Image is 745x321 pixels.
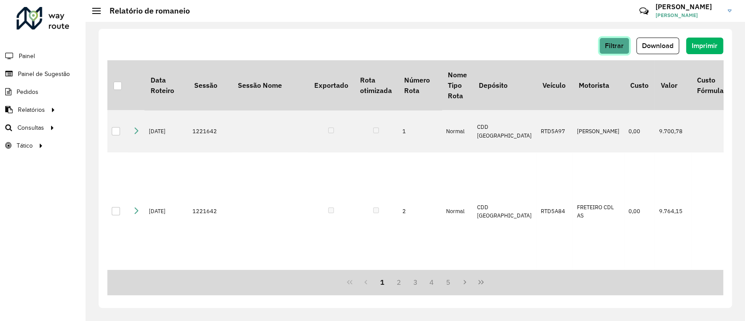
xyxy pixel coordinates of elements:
[188,152,232,270] td: 1221642
[692,42,718,49] span: Imprimir
[18,105,45,114] span: Relatórios
[624,60,654,110] th: Custo
[536,152,573,270] td: RTD5A84
[354,60,398,110] th: Rota otimizada
[391,274,407,290] button: 2
[398,60,442,110] th: Número Rota
[457,274,473,290] button: Next Page
[101,6,190,16] h2: Relatório de romaneio
[656,11,721,19] span: [PERSON_NAME]
[374,274,391,290] button: 1
[398,152,442,270] td: 2
[473,60,536,110] th: Depósito
[188,60,232,110] th: Sessão
[691,60,729,110] th: Custo Fórmula
[536,60,573,110] th: Veículo
[536,110,573,152] td: RTD5A97
[605,42,624,49] span: Filtrar
[635,2,653,21] a: Contato Rápido
[655,110,691,152] td: 9.700,78
[573,60,624,110] th: Motorista
[19,52,35,61] span: Painel
[442,110,473,152] td: Normal
[473,110,536,152] td: CDD [GEOGRAPHIC_DATA]
[423,274,440,290] button: 4
[232,60,308,110] th: Sessão Nome
[655,152,691,270] td: 9.764,15
[642,42,673,49] span: Download
[473,152,536,270] td: CDD [GEOGRAPHIC_DATA]
[17,141,33,150] span: Tático
[624,110,654,152] td: 0,00
[398,110,442,152] td: 1
[440,274,457,290] button: 5
[573,152,624,270] td: FRETEIRO CDL AS
[656,3,721,11] h3: [PERSON_NAME]
[188,110,232,152] td: 1221642
[599,38,629,54] button: Filtrar
[144,60,188,110] th: Data Roteiro
[442,152,473,270] td: Normal
[473,274,489,290] button: Last Page
[18,69,70,79] span: Painel de Sugestão
[655,60,691,110] th: Valor
[636,38,679,54] button: Download
[624,152,654,270] td: 0,00
[17,123,44,132] span: Consultas
[442,60,473,110] th: Nome Tipo Rota
[573,110,624,152] td: [PERSON_NAME]
[17,87,38,97] span: Pedidos
[407,274,424,290] button: 3
[144,110,188,152] td: [DATE]
[686,38,723,54] button: Imprimir
[308,60,354,110] th: Exportado
[144,152,188,270] td: [DATE]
